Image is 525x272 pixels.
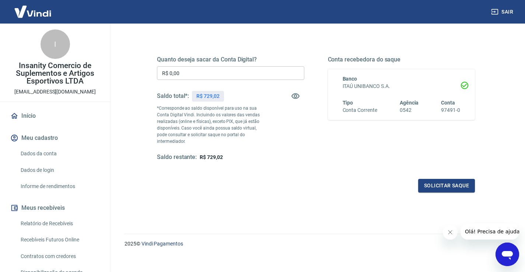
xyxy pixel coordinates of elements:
button: Solicitar saque [418,179,475,192]
p: Insanity Comercio de Suplementos e Artigos Esportivos LTDA [6,62,104,85]
span: Agência [400,100,419,106]
p: 2025 © [125,240,507,248]
p: [EMAIL_ADDRESS][DOMAIN_NAME] [14,88,96,96]
h5: Conta recebedora do saque [328,56,475,63]
a: Informe de rendimentos [18,179,101,194]
button: Sair [490,5,516,19]
iframe: Botão para abrir a janela de mensagens [496,243,519,266]
h6: 97491-0 [441,106,460,114]
button: Meus recebíveis [9,200,101,216]
button: Meu cadastro [9,130,101,146]
a: Contratos com credores [18,249,101,264]
a: Início [9,108,101,124]
p: *Corresponde ao saldo disponível para uso na sua Conta Digital Vindi. Incluindo os valores das ve... [157,105,267,145]
span: R$ 729,02 [200,154,223,160]
iframe: Mensagem da empresa [461,223,519,240]
h6: 0542 [400,106,419,114]
span: Conta [441,100,455,106]
a: Vindi Pagamentos [141,241,183,247]
span: Tipo [343,100,353,106]
a: Dados de login [18,163,101,178]
h5: Saldo restante: [157,153,197,161]
div: I [41,29,70,59]
h5: Saldo total*: [157,92,189,100]
span: Olá! Precisa de ajuda? [4,5,62,11]
h6: Conta Corrente [343,106,377,114]
h5: Quanto deseja sacar da Conta Digital? [157,56,304,63]
a: Recebíveis Futuros Online [18,232,101,247]
h6: ITAÚ UNIBANCO S.A. [343,82,461,90]
iframe: Fechar mensagem [443,225,458,240]
a: Dados da conta [18,146,101,161]
img: Vindi [9,0,57,23]
p: R$ 729,02 [196,92,220,100]
span: Banco [343,76,357,82]
a: Relatório de Recebíveis [18,216,101,231]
